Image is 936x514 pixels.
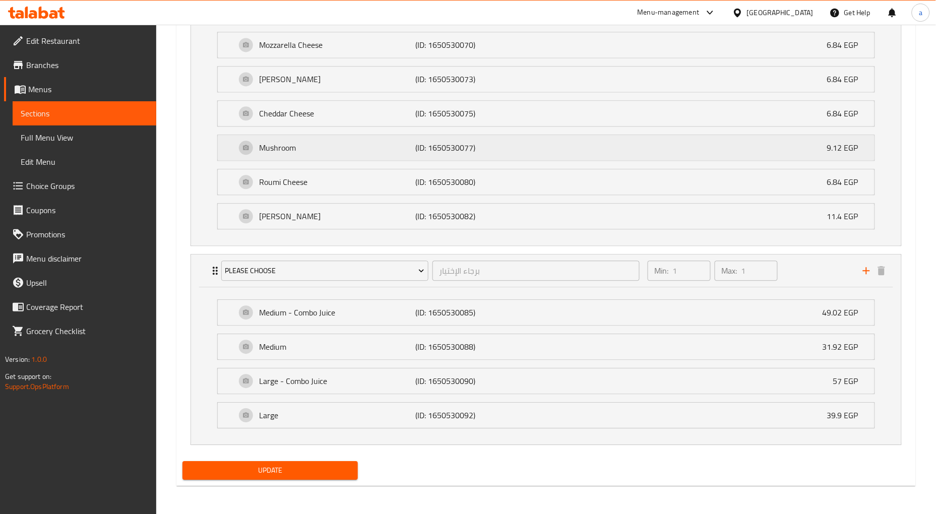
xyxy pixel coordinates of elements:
p: Min: [655,265,669,277]
button: delete [874,263,889,278]
a: Menus [4,77,156,101]
p: (ID: 1650530092) [415,409,519,421]
p: (ID: 1650530077) [415,142,519,154]
span: Version: [5,353,30,366]
div: Menu-management [638,7,700,19]
p: (ID: 1650530082) [415,210,519,222]
span: a [919,7,922,18]
span: Upsell [26,277,148,289]
p: (ID: 1650530090) [415,375,519,387]
div: Expand [218,403,875,428]
a: Sections [13,101,156,125]
span: Update [191,464,350,477]
p: Medium - Combo Juice [260,306,416,318]
a: Edit Menu [13,150,156,174]
a: Full Menu View [13,125,156,150]
p: Cheddar Cheese [260,107,416,119]
span: Promotions [26,228,148,240]
a: Grocery Checklist [4,319,156,343]
div: Expand [218,67,875,92]
p: (ID: 1650530073) [415,73,519,85]
p: 6.84 EGP [827,73,866,85]
div: Expand [218,32,875,57]
a: Promotions [4,222,156,246]
p: Large - Combo Juice [260,375,416,387]
a: Menu disclaimer [4,246,156,271]
div: Expand [218,368,875,394]
button: add [859,263,874,278]
div: Expand [218,300,875,325]
p: Medium [260,341,416,353]
p: [PERSON_NAME] [260,73,416,85]
a: Coupons [4,198,156,222]
div: Expand [218,135,875,160]
p: Max: [722,265,737,277]
p: 49.02 EGP [823,306,866,318]
p: Large [260,409,416,421]
span: Get support on: [5,370,51,383]
div: [GEOGRAPHIC_DATA] [747,7,814,18]
span: Edit Menu [21,156,148,168]
p: (ID: 1650530085) [415,306,519,318]
span: Coupons [26,204,148,216]
p: (ID: 1650530070) [415,39,519,51]
span: Edit Restaurant [26,35,148,47]
span: Coverage Report [26,301,148,313]
p: Roumi Cheese [260,176,416,188]
span: Menus [28,83,148,95]
a: Coverage Report [4,295,156,319]
div: Expand [218,169,875,195]
a: Upsell [4,271,156,295]
span: Branches [26,59,148,71]
a: Support.OpsPlatform [5,380,69,393]
p: (ID: 1650530080) [415,176,519,188]
p: Mushroom [260,142,416,154]
p: 6.84 EGP [827,107,866,119]
p: 6.84 EGP [827,39,866,51]
span: Choice Groups [26,180,148,192]
a: Edit Restaurant [4,29,156,53]
p: (ID: 1650530075) [415,107,519,119]
p: 9.12 EGP [827,142,866,154]
div: Expand [218,204,875,229]
button: Please Choose [221,261,428,281]
button: Update [182,461,358,480]
p: Mozzarella Cheese [260,39,416,51]
span: Sections [21,107,148,119]
a: Branches [4,53,156,77]
span: Grocery Checklist [26,325,148,337]
span: Please Choose [225,265,424,277]
li: ExpandExpandExpandExpandExpand [182,250,910,449]
span: Full Menu View [21,132,148,144]
p: 31.92 EGP [823,341,866,353]
p: 11.4 EGP [827,210,866,222]
div: Expand [218,334,875,359]
p: [PERSON_NAME] [260,210,416,222]
div: Expand [191,254,901,287]
span: Menu disclaimer [26,252,148,265]
p: 39.9 EGP [827,409,866,421]
p: (ID: 1650530088) [415,341,519,353]
a: Choice Groups [4,174,156,198]
div: Expand [218,101,875,126]
p: 6.84 EGP [827,176,866,188]
span: 1.0.0 [31,353,47,366]
p: 57 EGP [833,375,866,387]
